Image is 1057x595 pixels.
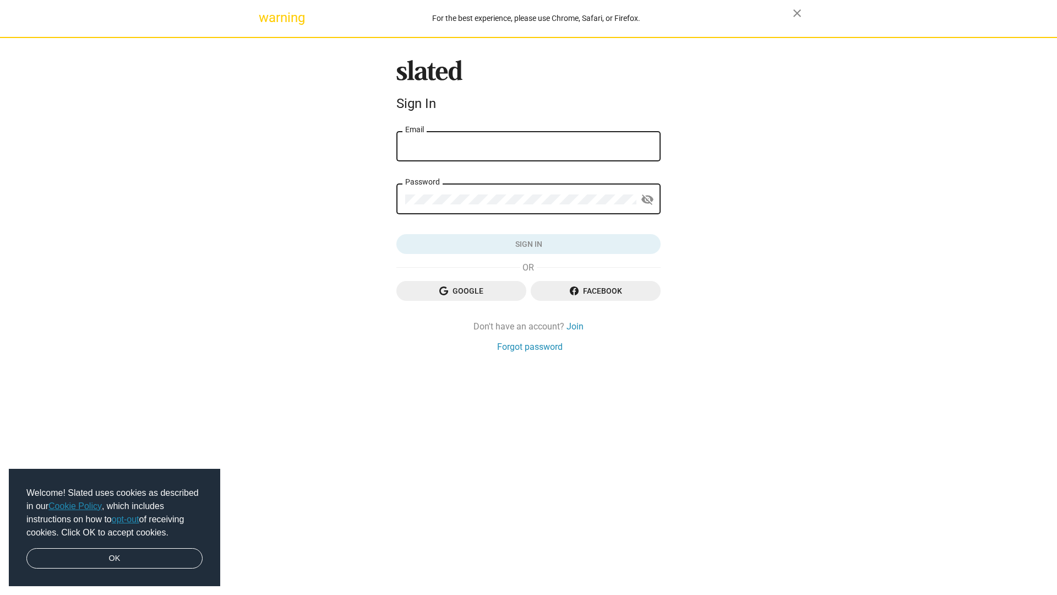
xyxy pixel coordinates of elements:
mat-icon: visibility_off [641,191,654,208]
a: Join [566,321,584,332]
sl-branding: Sign In [396,60,661,116]
div: Don't have an account? [396,321,661,332]
a: Forgot password [497,341,563,353]
span: Facebook [540,281,652,301]
mat-icon: close [791,7,804,20]
button: Facebook [531,281,661,301]
div: cookieconsent [9,469,220,587]
span: Welcome! Slated uses cookies as described in our , which includes instructions on how to of recei... [26,486,203,539]
div: Sign In [396,96,661,111]
span: Google [405,281,517,301]
button: Show password [636,189,658,211]
div: For the best experience, please use Chrome, Safari, or Firefox. [280,11,793,26]
button: Google [396,281,526,301]
a: dismiss cookie message [26,548,203,569]
mat-icon: warning [259,11,272,24]
a: opt-out [112,515,139,524]
a: Cookie Policy [48,501,102,511]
